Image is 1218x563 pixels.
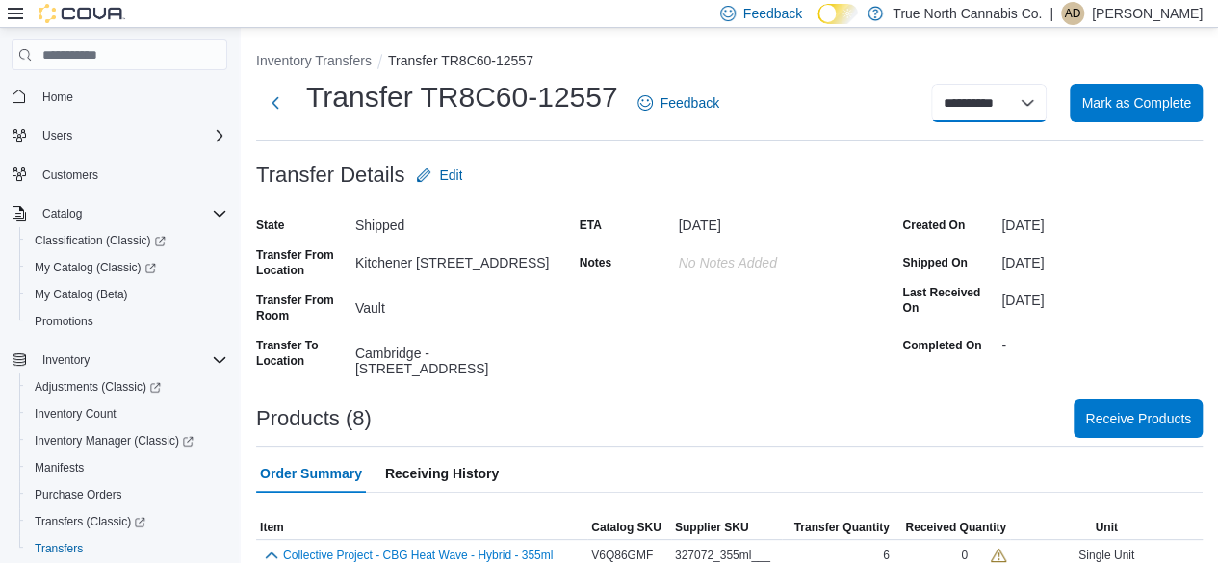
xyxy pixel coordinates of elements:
[35,514,145,529] span: Transfers (Classic)
[27,456,91,479] a: Manifests
[256,247,348,278] label: Transfer From Location
[1061,2,1084,25] div: Alexander Davidd
[19,427,235,454] a: Inventory Manager (Classic)
[256,293,348,323] label: Transfer From Room
[19,454,235,481] button: Manifests
[743,4,802,23] span: Feedback
[902,338,981,353] label: Completed On
[35,460,84,475] span: Manifests
[679,210,880,233] div: [DATE]
[793,520,889,535] span: Transfer Quantity
[27,483,130,506] a: Purchase Orders
[1074,399,1203,438] button: Receive Products
[27,256,227,279] span: My Catalog (Classic)
[35,433,194,448] span: Inventory Manager (Classic)
[42,206,82,221] span: Catalog
[782,516,893,539] button: Transfer Quantity
[1050,2,1053,25] p: |
[1001,210,1203,233] div: [DATE]
[35,379,161,395] span: Adjustments (Classic)
[817,4,858,24] input: Dark Mode
[27,229,227,252] span: Classification (Classic)
[42,167,98,183] span: Customers
[679,247,880,270] div: No Notes added
[4,200,235,227] button: Catalog
[661,93,719,113] span: Feedback
[19,281,235,308] button: My Catalog (Beta)
[35,164,106,187] a: Customers
[408,156,470,194] button: Edit
[961,548,968,563] div: 0
[630,84,727,122] a: Feedback
[35,406,117,422] span: Inventory Count
[283,549,553,562] button: Collective Project - CBG Heat Wave - Hybrid - 355ml
[35,348,97,371] button: Inventory
[27,283,227,306] span: My Catalog (Beta)
[256,407,372,430] h3: Products (8)
[19,308,235,335] button: Promotions
[905,520,1006,535] span: Received Quantity
[19,254,235,281] a: My Catalog (Classic)
[42,352,90,368] span: Inventory
[42,90,73,105] span: Home
[1070,84,1203,122] button: Mark as Complete
[439,166,462,185] span: Edit
[35,314,93,329] span: Promotions
[35,487,122,502] span: Purchase Orders
[27,375,168,398] a: Adjustments (Classic)
[1001,285,1203,308] div: [DATE]
[27,229,173,252] a: Classification (Classic)
[1001,330,1203,353] div: -
[256,516,587,539] button: Item
[260,454,362,493] span: Order Summary
[675,520,749,535] span: Supplier SKU
[35,287,128,302] span: My Catalog (Beta)
[4,161,235,189] button: Customers
[27,537,91,560] a: Transfers
[4,82,235,110] button: Home
[27,310,101,333] a: Promotions
[27,375,227,398] span: Adjustments (Classic)
[35,124,227,147] span: Users
[1085,409,1191,428] span: Receive Products
[27,537,227,560] span: Transfers
[256,164,404,187] h3: Transfer Details
[35,86,81,109] a: Home
[256,84,295,122] button: Next
[27,429,201,452] a: Inventory Manager (Classic)
[27,483,227,506] span: Purchase Orders
[1010,516,1203,539] button: Unit
[35,348,227,371] span: Inventory
[256,338,348,369] label: Transfer To Location
[27,456,227,479] span: Manifests
[256,218,284,233] label: State
[27,510,153,533] a: Transfers (Classic)
[4,346,235,373] button: Inventory
[256,51,1203,74] nav: An example of EuiBreadcrumbs
[27,402,227,425] span: Inventory Count
[306,78,618,116] h1: Transfer TR8C60-12557
[27,510,227,533] span: Transfers (Classic)
[893,2,1042,25] p: True North Cannabis Co.
[883,548,890,563] span: 6
[39,4,125,23] img: Cova
[388,53,533,68] button: Transfer TR8C60-12557
[19,373,235,400] a: Adjustments (Classic)
[4,122,235,149] button: Users
[902,285,994,316] label: Last Received On
[675,548,770,563] span: 327072_355ml___
[385,454,499,493] span: Receiving History
[1065,2,1081,25] span: AD
[19,400,235,427] button: Inventory Count
[35,84,227,108] span: Home
[1001,247,1203,270] div: [DATE]
[355,247,557,270] div: Kitchener [STREET_ADDRESS]
[580,218,602,233] label: ETA
[35,260,156,275] span: My Catalog (Classic)
[35,163,227,187] span: Customers
[27,256,164,279] a: My Catalog (Classic)
[894,516,1010,539] button: Received Quantity
[27,310,227,333] span: Promotions
[902,218,965,233] label: Created On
